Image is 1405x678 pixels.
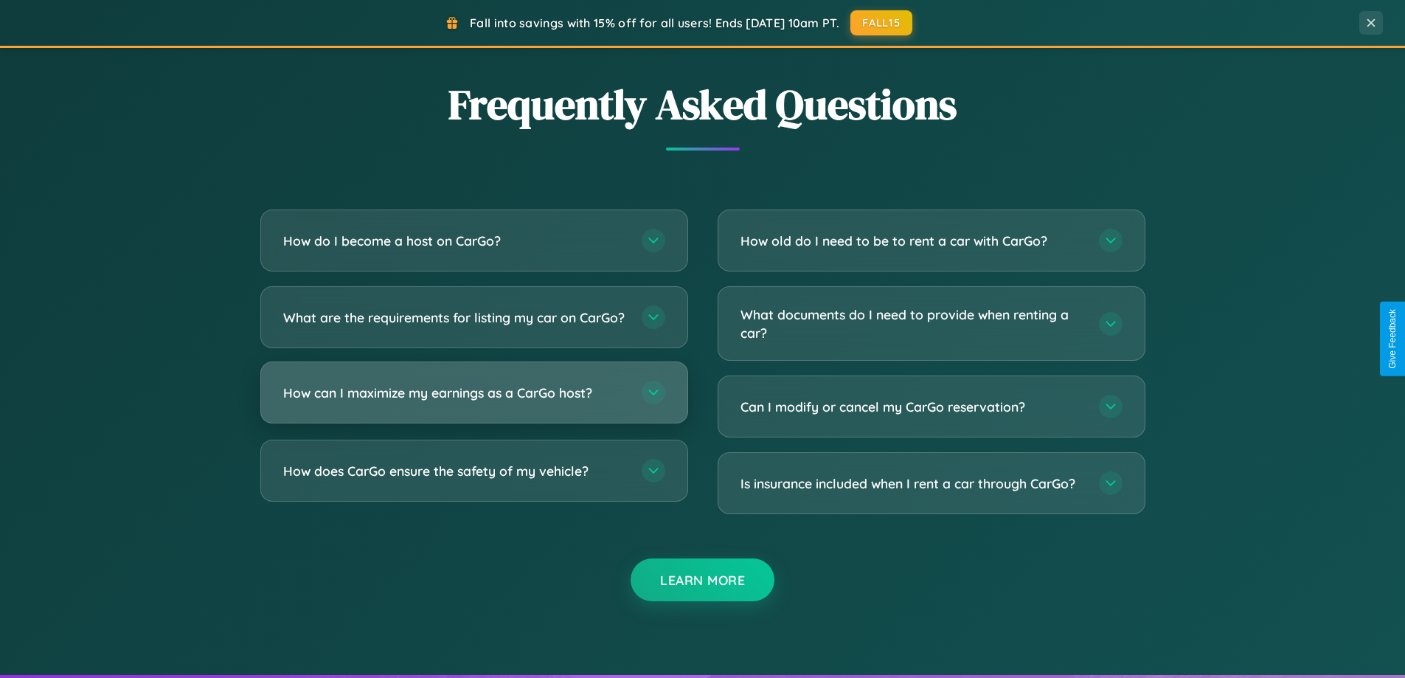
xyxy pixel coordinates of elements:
[740,232,1084,250] h3: How old do I need to be to rent a car with CarGo?
[1387,309,1398,369] div: Give Feedback
[283,308,627,327] h3: What are the requirements for listing my car on CarGo?
[260,76,1145,133] h2: Frequently Asked Questions
[850,10,912,35] button: FALL15
[283,384,627,402] h3: How can I maximize my earnings as a CarGo host?
[283,462,627,480] h3: How does CarGo ensure the safety of my vehicle?
[283,232,627,250] h3: How do I become a host on CarGo?
[631,558,774,601] button: Learn More
[470,15,839,30] span: Fall into savings with 15% off for all users! Ends [DATE] 10am PT.
[740,474,1084,493] h3: Is insurance included when I rent a car through CarGo?
[740,398,1084,416] h3: Can I modify or cancel my CarGo reservation?
[740,305,1084,342] h3: What documents do I need to provide when renting a car?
